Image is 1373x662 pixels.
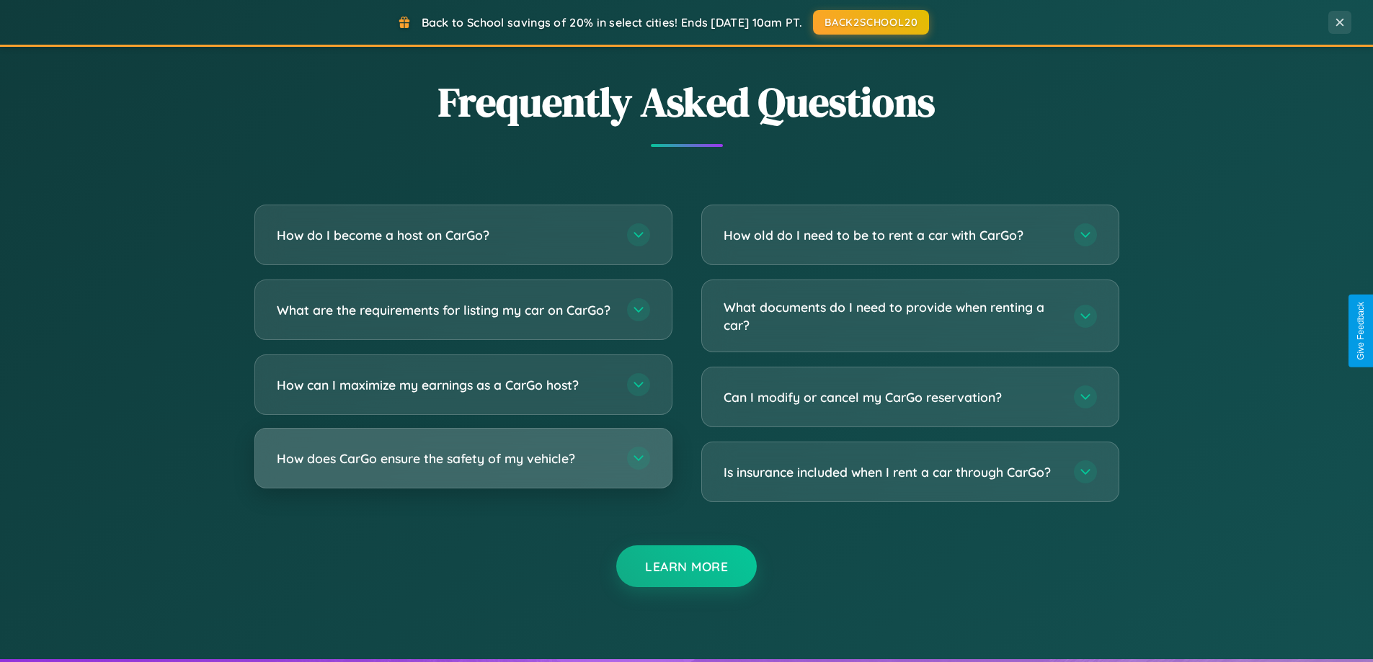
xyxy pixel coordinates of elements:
[422,15,802,30] span: Back to School savings of 20% in select cities! Ends [DATE] 10am PT.
[254,74,1119,130] h2: Frequently Asked Questions
[277,301,613,319] h3: What are the requirements for listing my car on CarGo?
[277,449,613,468] h3: How does CarGo ensure the safety of my vehicle?
[724,388,1059,406] h3: Can I modify or cancel my CarGo reservation?
[1356,302,1366,360] div: Give Feedback
[616,545,757,587] button: Learn More
[724,226,1059,244] h3: How old do I need to be to rent a car with CarGo?
[277,226,613,244] h3: How do I become a host on CarGo?
[724,298,1059,334] h3: What documents do I need to provide when renting a car?
[724,463,1059,481] h3: Is insurance included when I rent a car through CarGo?
[813,10,929,35] button: BACK2SCHOOL20
[277,376,613,394] h3: How can I maximize my earnings as a CarGo host?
